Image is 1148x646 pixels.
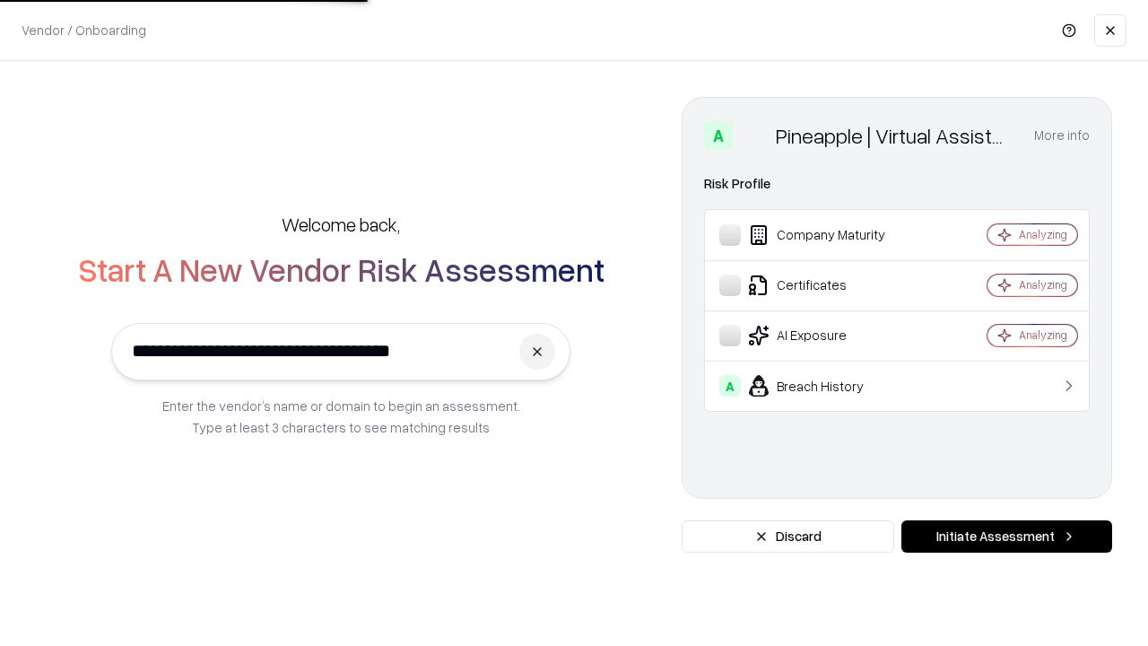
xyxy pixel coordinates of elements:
[1019,327,1067,343] div: Analyzing
[704,121,733,150] div: A
[719,375,741,397] div: A
[78,251,604,287] h2: Start A New Vendor Risk Assessment
[1034,119,1090,152] button: More info
[719,224,934,246] div: Company Maturity
[682,520,894,553] button: Discard
[719,275,934,296] div: Certificates
[719,325,934,346] div: AI Exposure
[776,121,1013,150] div: Pineapple | Virtual Assistant Agency
[1019,277,1067,292] div: Analyzing
[1019,227,1067,242] div: Analyzing
[740,121,769,150] img: Pineapple | Virtual Assistant Agency
[282,212,400,237] h5: Welcome back,
[704,173,1090,195] div: Risk Profile
[719,375,934,397] div: Breach History
[901,520,1112,553] button: Initiate Assessment
[22,21,146,39] p: Vendor / Onboarding
[162,395,520,438] p: Enter the vendor’s name or domain to begin an assessment. Type at least 3 characters to see match...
